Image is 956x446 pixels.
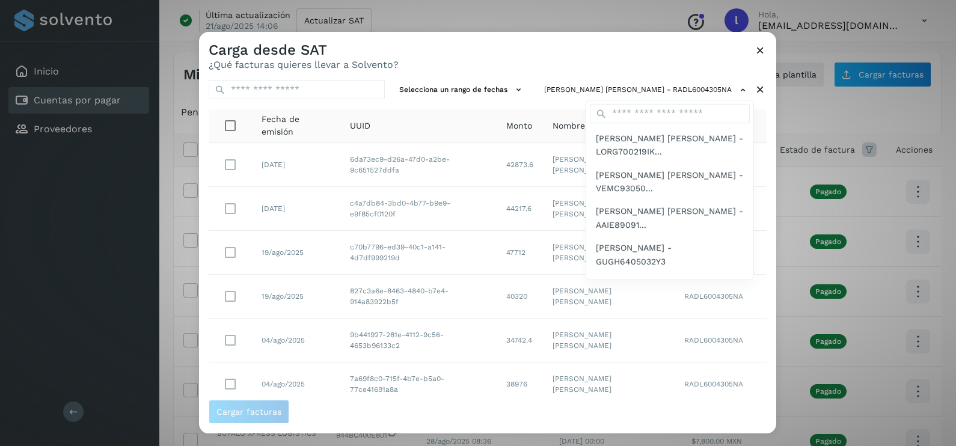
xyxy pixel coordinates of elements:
[596,168,744,195] span: [PERSON_NAME] [PERSON_NAME] - VEMC93050...
[596,278,744,305] span: BUFALO XPRESS LOGISTICS - BXL17072012A
[596,132,744,159] span: [PERSON_NAME] [PERSON_NAME] - LORG700219IK...
[586,273,753,310] div: BUFALO XPRESS LOGISTICS - BXL17072012A
[586,200,753,236] div: ELIDA ALEJANDRA AYALA IBARRA - AAIE890916E36
[586,236,753,273] div: HECTOR GUZMAN GUZMAN - GUGH6405032Y3
[596,241,744,268] span: [PERSON_NAME] - GUGH6405032Y3
[596,204,744,231] span: [PERSON_NAME] [PERSON_NAME] - AAIE89091...
[586,163,753,200] div: CARLOS EMMANUEL VEGA MENDOZA - VEMC930509AQ9
[586,127,753,163] div: MARIA GABINA LOMELI RAMOS - LORG700219IK3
